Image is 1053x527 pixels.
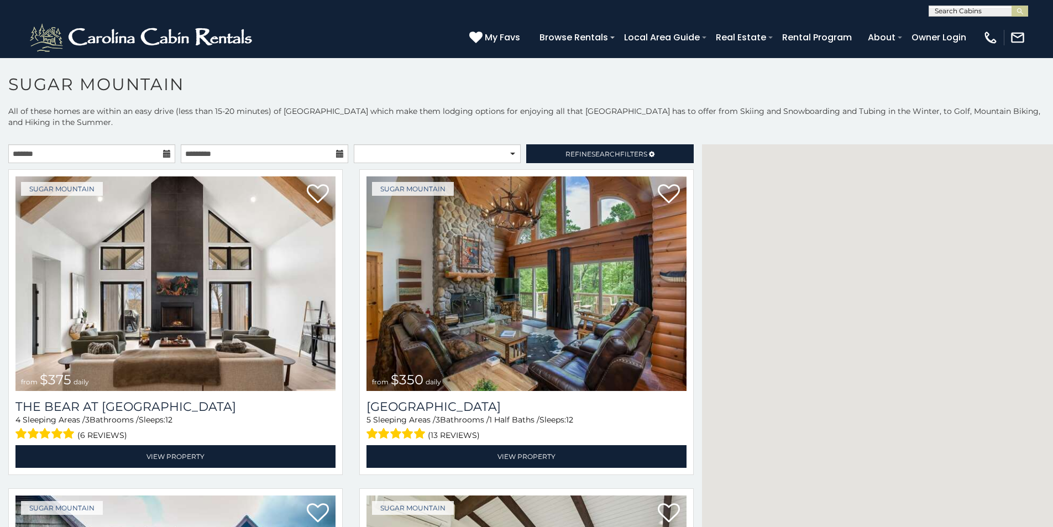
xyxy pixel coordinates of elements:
a: Sugar Mountain [372,182,454,196]
span: (13 reviews) [428,428,480,442]
a: [GEOGRAPHIC_DATA] [366,399,687,414]
span: 5 [366,415,371,425]
span: $350 [391,372,423,388]
a: Real Estate [710,28,772,47]
span: My Favs [485,30,520,44]
a: About [862,28,901,47]
a: Add to favorites [307,183,329,206]
a: View Property [366,445,687,468]
a: Add to favorites [658,502,680,525]
a: Sugar Mountain [372,501,454,515]
a: RefineSearchFilters [526,144,693,163]
a: Owner Login [906,28,972,47]
span: from [372,378,389,386]
a: Add to favorites [658,183,680,206]
span: Refine Filters [565,150,647,158]
img: phone-regular-white.png [983,30,998,45]
h3: Grouse Moor Lodge [366,399,687,414]
span: Search [591,150,620,158]
a: The Bear At Sugar Mountain from $375 daily [15,176,336,391]
a: Rental Program [777,28,857,47]
span: 3 [436,415,440,425]
span: daily [74,378,89,386]
span: 12 [165,415,172,425]
a: Sugar Mountain [21,182,103,196]
a: Browse Rentals [534,28,614,47]
span: (6 reviews) [77,428,127,442]
span: daily [426,378,441,386]
a: Local Area Guide [619,28,705,47]
span: 1 Half Baths / [489,415,539,425]
div: Sleeping Areas / Bathrooms / Sleeps: [366,414,687,442]
span: 12 [566,415,573,425]
a: The Bear At [GEOGRAPHIC_DATA] [15,399,336,414]
div: Sleeping Areas / Bathrooms / Sleeps: [15,414,336,442]
img: The Bear At Sugar Mountain [15,176,336,391]
img: mail-regular-white.png [1010,30,1025,45]
h3: The Bear At Sugar Mountain [15,399,336,414]
a: Add to favorites [307,502,329,525]
a: Sugar Mountain [21,501,103,515]
a: View Property [15,445,336,468]
img: Grouse Moor Lodge [366,176,687,391]
img: White-1-2.png [28,21,257,54]
a: My Favs [469,30,523,45]
span: 4 [15,415,20,425]
span: 3 [85,415,90,425]
a: Grouse Moor Lodge from $350 daily [366,176,687,391]
span: from [21,378,38,386]
span: $375 [40,372,71,388]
